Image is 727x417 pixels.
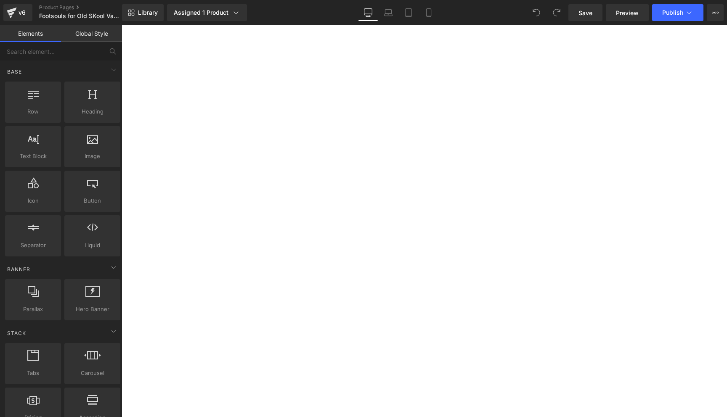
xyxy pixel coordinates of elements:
a: v6 [3,4,32,21]
span: Save [578,8,592,17]
a: Mobile [419,4,439,21]
span: Image [67,152,118,161]
span: Heading [67,107,118,116]
button: Publish [652,4,703,21]
a: New Library [122,4,164,21]
span: Row [8,107,58,116]
span: Footsouls for Old SKool Vans: 2024 update [39,13,120,19]
span: Publish [662,9,683,16]
span: Icon [8,196,58,205]
span: Stack [6,329,27,337]
a: Tablet [398,4,419,21]
span: Library [138,9,158,16]
span: Hero Banner [67,305,118,314]
div: Assigned 1 Product [174,8,240,17]
span: Banner [6,265,31,273]
button: More [707,4,724,21]
div: v6 [17,7,27,18]
span: Parallax [8,305,58,314]
span: Liquid [67,241,118,250]
span: Preview [616,8,639,17]
span: Tabs [8,369,58,377]
span: Button [67,196,118,205]
a: Desktop [358,4,378,21]
a: Laptop [378,4,398,21]
button: Undo [528,4,545,21]
span: Text Block [8,152,58,161]
span: Carousel [67,369,118,377]
a: Product Pages [39,4,136,11]
span: Separator [8,241,58,250]
a: Preview [606,4,649,21]
span: Base [6,68,23,76]
a: Global Style [61,25,122,42]
button: Redo [548,4,565,21]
